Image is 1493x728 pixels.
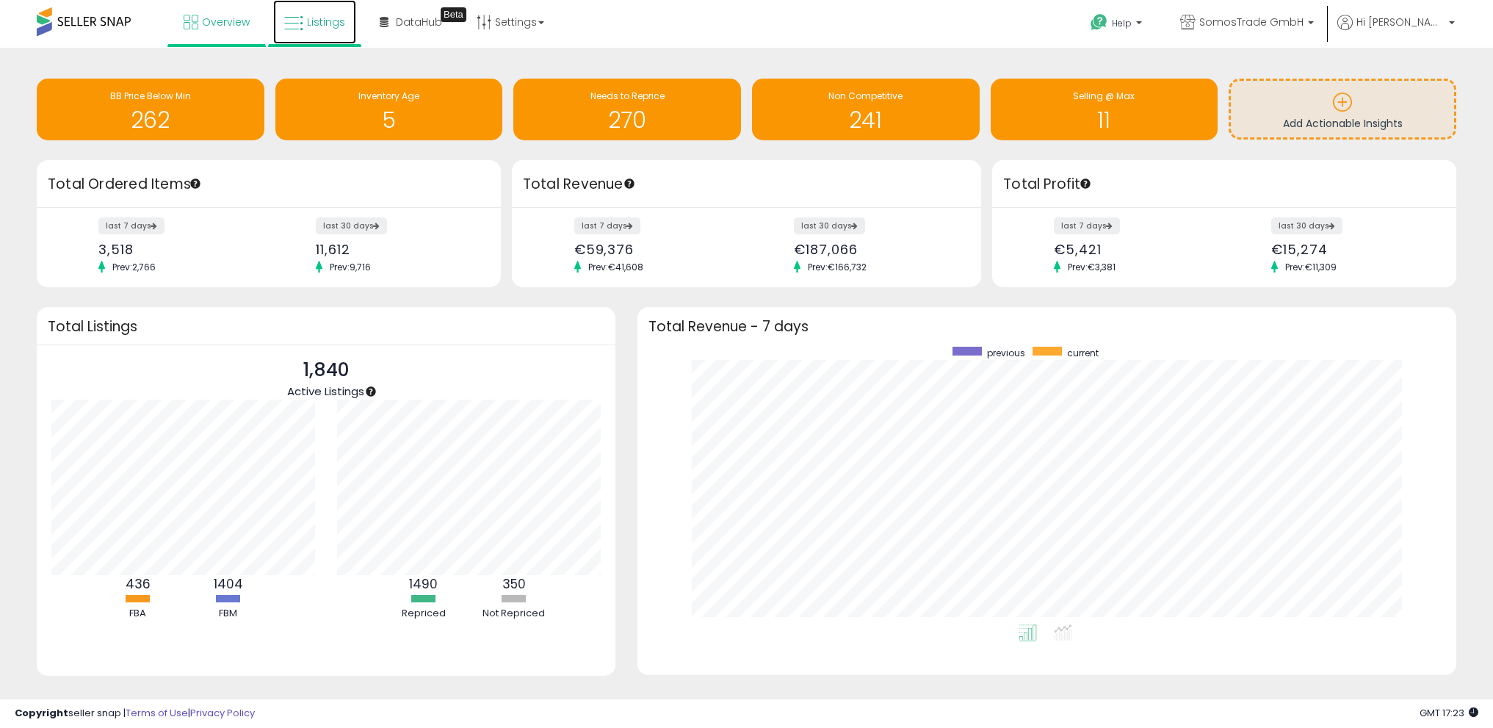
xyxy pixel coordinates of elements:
h3: Total Ordered Items [48,174,490,195]
label: last 30 days [316,217,387,234]
span: Hi [PERSON_NAME] [1356,15,1445,29]
a: Needs to Reprice 270 [513,79,741,140]
a: Hi [PERSON_NAME] [1337,15,1455,48]
span: previous [987,347,1025,359]
a: Terms of Use [126,706,188,720]
div: Tooltip anchor [1079,177,1092,190]
h3: Total Listings [48,321,604,332]
span: Overview [202,15,250,29]
span: Prev: 9,716 [322,261,378,273]
span: Prev: €11,309 [1278,261,1344,273]
h1: 5 [283,108,496,132]
h1: 262 [44,108,257,132]
label: last 7 days [1054,217,1120,234]
h3: Total Revenue - 7 days [648,321,1445,332]
label: last 7 days [98,217,165,234]
span: Inventory Age [358,90,419,102]
h1: 241 [759,108,972,132]
h3: Total Profit [1003,174,1445,195]
div: Not Repriced [470,607,558,621]
div: Tooltip anchor [623,177,636,190]
a: Non Competitive 241 [752,79,980,140]
a: Add Actionable Insights [1231,81,1454,137]
a: Inventory Age 5 [275,79,503,140]
div: Tooltip anchor [441,7,466,22]
b: 350 [502,575,526,593]
span: SomosTrade GmbH [1199,15,1304,29]
label: last 30 days [794,217,865,234]
div: 11,612 [316,242,475,257]
h1: 270 [521,108,734,132]
b: 1404 [214,575,243,593]
div: Tooltip anchor [189,177,202,190]
label: last 30 days [1271,217,1342,234]
a: Help [1079,2,1157,48]
div: €59,376 [574,242,736,257]
i: Get Help [1090,13,1108,32]
strong: Copyright [15,706,68,720]
a: Selling @ Max 11 [991,79,1218,140]
div: 3,518 [98,242,258,257]
span: Needs to Reprice [590,90,665,102]
b: 1490 [409,575,438,593]
div: €15,274 [1271,242,1431,257]
div: FBA [94,607,182,621]
b: 436 [126,575,151,593]
a: Privacy Policy [190,706,255,720]
div: Repriced [380,607,468,621]
span: BB Price Below Min [110,90,191,102]
span: Prev: €41,608 [581,261,651,273]
div: €5,421 [1054,242,1213,257]
label: last 7 days [574,217,640,234]
div: Tooltip anchor [364,385,377,398]
div: €187,066 [794,242,955,257]
span: Listings [307,15,345,29]
h1: 11 [998,108,1211,132]
span: Non Competitive [828,90,903,102]
h3: Total Revenue [523,174,970,195]
a: BB Price Below Min 262 [37,79,264,140]
span: Active Listings [287,383,364,399]
span: Prev: €166,732 [800,261,874,273]
span: current [1067,347,1099,359]
span: Prev: 2,766 [105,261,163,273]
span: 2025-09-9 17:23 GMT [1420,706,1478,720]
span: Prev: €3,381 [1060,261,1123,273]
div: seller snap | | [15,707,255,721]
div: FBM [184,607,272,621]
span: Add Actionable Insights [1283,116,1403,131]
span: Selling @ Max [1073,90,1135,102]
span: DataHub [396,15,442,29]
span: Help [1112,17,1132,29]
p: 1,840 [287,356,364,384]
